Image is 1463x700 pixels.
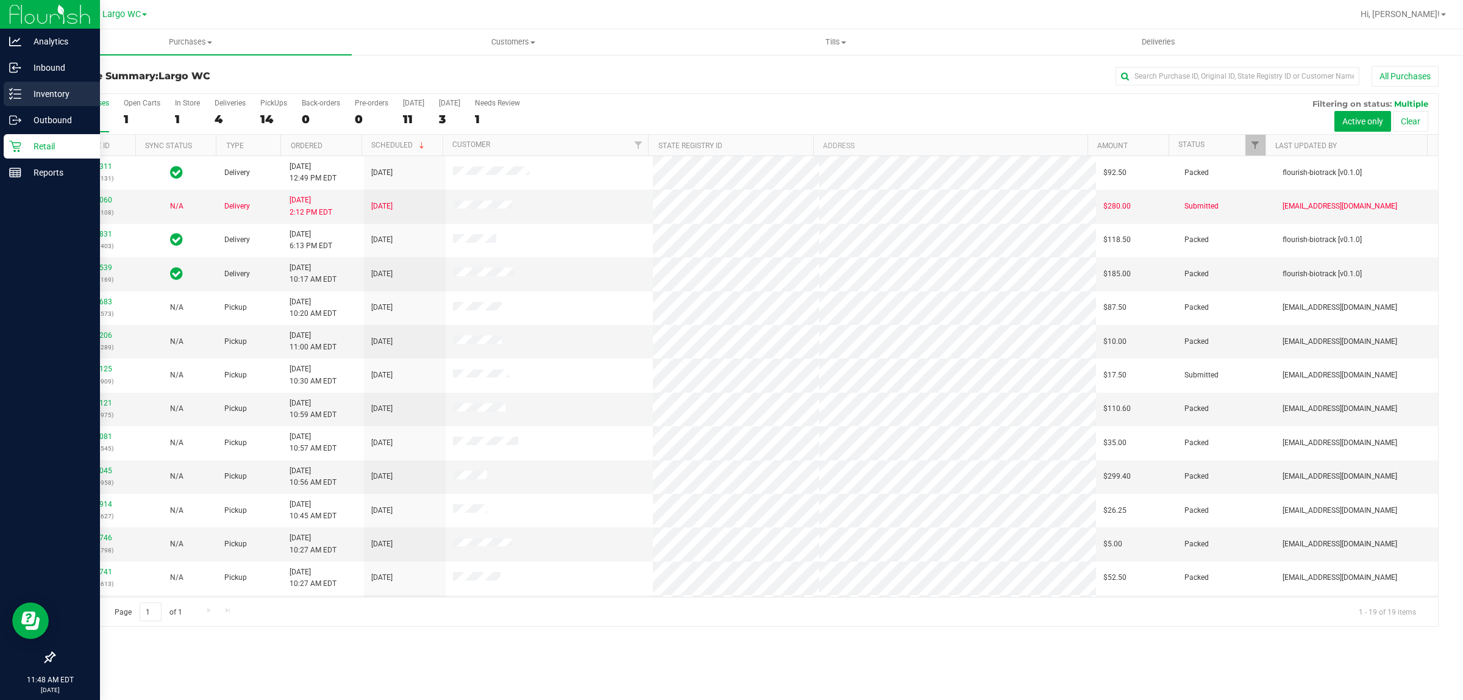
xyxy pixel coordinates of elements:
[1103,370,1127,381] span: $17.50
[290,262,336,285] span: [DATE] 10:17 AM EDT
[170,404,183,413] span: Not Applicable
[170,471,183,482] button: N/A
[403,99,424,107] div: [DATE]
[224,572,247,584] span: Pickup
[170,202,183,210] span: Not Applicable
[170,265,183,282] span: In Sync
[226,141,244,150] a: Type
[170,505,183,516] button: N/A
[1103,234,1131,246] span: $118.50
[475,112,520,126] div: 1
[290,566,336,590] span: [DATE] 10:27 AM EDT
[290,431,336,454] span: [DATE] 10:57 AM EDT
[124,99,160,107] div: Open Carts
[29,29,352,55] a: Purchases
[371,437,393,449] span: [DATE]
[352,37,674,48] span: Customers
[170,506,183,515] span: Not Applicable
[813,135,1087,156] th: Address
[1184,403,1209,415] span: Packed
[371,505,393,516] span: [DATE]
[1103,201,1131,212] span: $280.00
[170,164,183,181] span: In Sync
[1184,201,1219,212] span: Submitted
[21,60,94,75] p: Inbound
[170,573,183,582] span: Not Applicable
[170,472,183,480] span: Not Applicable
[78,365,112,373] a: 11838125
[371,403,393,415] span: [DATE]
[224,370,247,381] span: Pickup
[1184,437,1209,449] span: Packed
[1116,67,1359,85] input: Search Purchase ID, Original ID, State Registry ID or Customer Name...
[1184,234,1209,246] span: Packed
[290,398,336,421] span: [DATE] 10:59 AM EDT
[78,230,112,238] a: 11836831
[290,363,336,387] span: [DATE] 10:30 AM EDT
[290,499,336,522] span: [DATE] 10:45 AM EDT
[371,302,393,313] span: [DATE]
[290,532,336,555] span: [DATE] 10:27 AM EDT
[78,568,112,576] a: 11837741
[371,167,393,179] span: [DATE]
[1372,66,1439,87] button: All Purchases
[170,403,183,415] button: N/A
[290,229,332,252] span: [DATE] 6:13 PM EDT
[224,437,247,449] span: Pickup
[9,88,21,100] inline-svg: Inventory
[170,370,183,381] button: N/A
[12,602,49,639] iframe: Resource center
[371,234,393,246] span: [DATE]
[1184,471,1209,482] span: Packed
[658,141,722,150] a: State Registry ID
[224,538,247,550] span: Pickup
[290,195,332,218] span: [DATE] 2:12 PM EDT
[371,572,393,584] span: [DATE]
[78,500,112,509] a: 11837914
[290,296,336,320] span: [DATE] 10:20 AM EDT
[291,141,322,150] a: Ordered
[439,112,460,126] div: 3
[158,70,210,82] span: Largo WC
[224,167,250,179] span: Delivery
[628,135,648,155] a: Filter
[1312,99,1392,109] span: Filtering on status:
[1283,505,1397,516] span: [EMAIL_ADDRESS][DOMAIN_NAME]
[371,336,393,348] span: [DATE]
[1184,336,1209,348] span: Packed
[355,99,388,107] div: Pre-orders
[371,201,393,212] span: [DATE]
[1184,167,1209,179] span: Packed
[1394,99,1428,109] span: Multiple
[1103,505,1127,516] span: $26.25
[1125,37,1192,48] span: Deliveries
[78,298,112,306] a: 11837683
[9,114,21,126] inline-svg: Outbound
[371,370,393,381] span: [DATE]
[439,99,460,107] div: [DATE]
[302,112,340,126] div: 0
[1103,167,1127,179] span: $92.50
[78,534,112,542] a: 11837746
[224,201,250,212] span: Delivery
[403,112,424,126] div: 11
[475,99,520,107] div: Needs Review
[102,9,141,20] span: Largo WC
[224,234,250,246] span: Delivery
[371,141,427,149] a: Scheduled
[9,62,21,74] inline-svg: Inbound
[1334,111,1391,132] button: Active only
[1283,201,1397,212] span: [EMAIL_ADDRESS][DOMAIN_NAME]
[78,196,112,204] a: 11829060
[452,140,490,149] a: Customer
[1283,336,1397,348] span: [EMAIL_ADDRESS][DOMAIN_NAME]
[215,99,246,107] div: Deliveries
[1103,268,1131,280] span: $185.00
[1393,111,1428,132] button: Clear
[1103,336,1127,348] span: $10.00
[224,336,247,348] span: Pickup
[1283,370,1397,381] span: [EMAIL_ADDRESS][DOMAIN_NAME]
[1103,572,1127,584] span: $52.50
[1103,302,1127,313] span: $87.50
[224,403,247,415] span: Pickup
